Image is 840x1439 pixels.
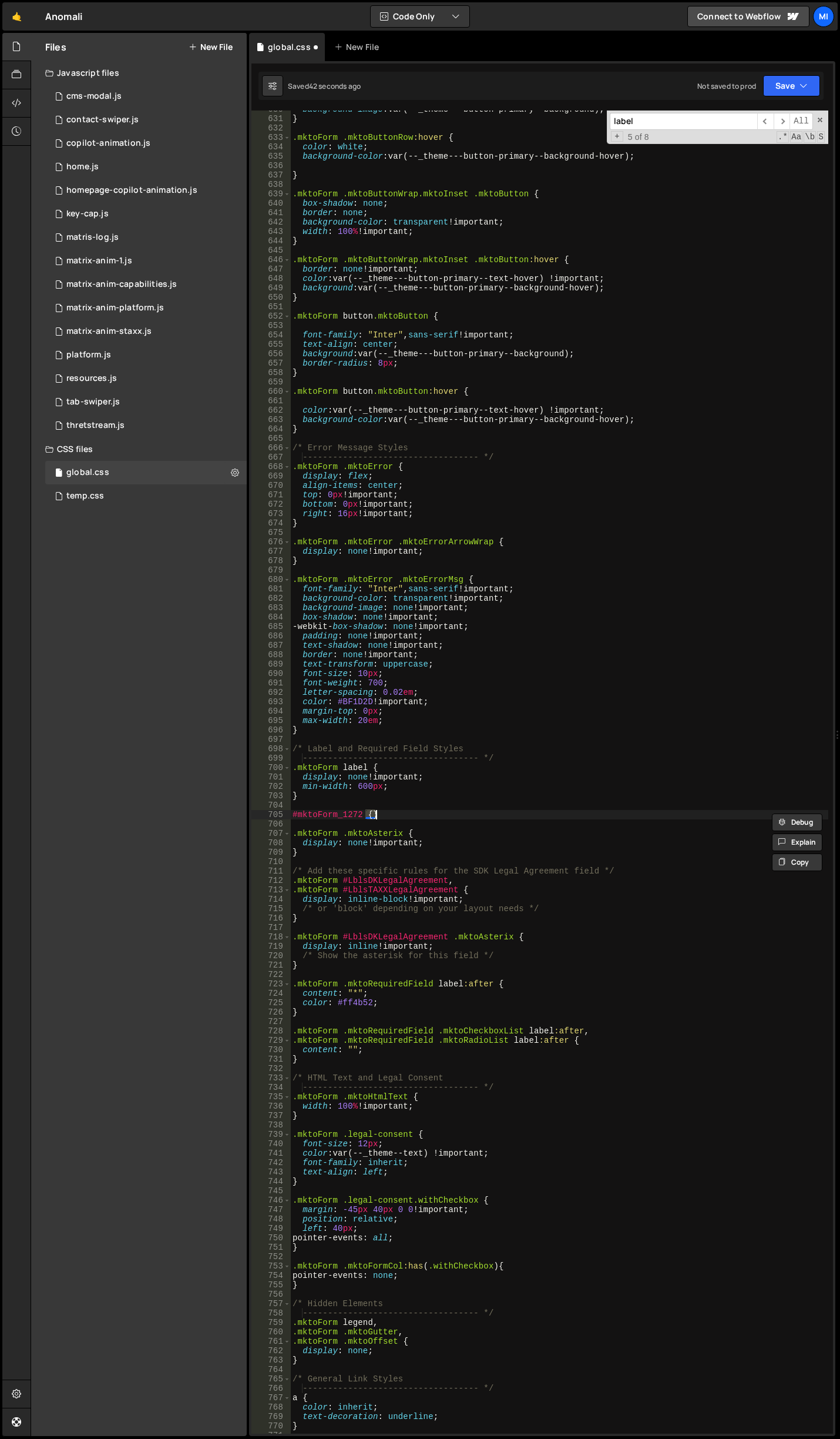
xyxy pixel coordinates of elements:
[251,490,291,500] div: 671
[45,390,247,414] div: 15093/44053.js
[251,1421,291,1431] div: 770
[251,255,291,265] div: 646
[251,1167,291,1177] div: 743
[251,170,291,180] div: 637
[251,961,291,970] div: 721
[251,735,291,744] div: 697
[251,848,291,857] div: 709
[251,819,291,829] div: 706
[774,113,790,130] span: ​
[251,829,291,838] div: 707
[334,41,384,53] div: New File
[251,377,291,387] div: 659
[251,1026,291,1036] div: 728
[251,1092,291,1102] div: 735
[251,1356,291,1365] div: 763
[251,1205,291,1214] div: 747
[251,631,291,641] div: 686
[251,368,291,377] div: 658
[45,9,82,24] div: Anomali
[251,349,291,359] div: 656
[66,491,104,501] div: temp.css
[251,1337,291,1346] div: 761
[45,179,247,202] div: 15093/44951.js
[45,296,247,320] div: 15093/44547.js
[790,131,802,143] span: CaseSensitive Search
[251,1243,291,1252] div: 751
[251,161,291,170] div: 636
[309,81,361,91] div: 42 seconds ago
[251,1403,291,1412] div: 768
[66,162,99,172] div: home.js
[251,810,291,819] div: 705
[251,725,291,735] div: 696
[251,199,291,208] div: 640
[251,265,291,274] div: 647
[251,1130,291,1139] div: 739
[251,678,291,688] div: 691
[772,854,822,871] button: Copy
[268,41,311,53] div: global.css
[813,6,834,27] a: Mi
[251,434,291,443] div: 665
[251,1252,291,1261] div: 752
[251,274,291,283] div: 648
[251,951,291,961] div: 720
[697,81,756,91] div: Not saved to prod
[251,904,291,913] div: 715
[251,801,291,810] div: 704
[251,556,291,565] div: 678
[251,913,291,923] div: 716
[251,650,291,660] div: 688
[251,688,291,697] div: 692
[251,932,291,942] div: 718
[251,1177,291,1186] div: 744
[45,155,247,179] div: 15093/43289.js
[251,246,291,255] div: 645
[251,1196,291,1205] div: 746
[45,273,247,296] div: 15093/44497.js
[251,1318,291,1327] div: 759
[66,279,177,290] div: matrix-anim-capabilities.js
[251,471,291,481] div: 669
[687,6,809,27] a: Connect to Webflow
[45,202,247,226] div: 15093/44488.js
[251,1271,291,1280] div: 754
[66,303,164,313] div: matrix-anim-platform.js
[251,180,291,189] div: 638
[251,1158,291,1167] div: 742
[251,302,291,312] div: 651
[251,321,291,330] div: 653
[251,1346,291,1356] div: 762
[251,415,291,424] div: 663
[251,537,291,547] div: 676
[251,998,291,1008] div: 725
[251,1290,291,1299] div: 756
[251,622,291,631] div: 685
[66,467,109,478] div: global.css
[251,1327,291,1337] div: 760
[251,1299,291,1309] div: 757
[251,782,291,791] div: 702
[45,414,247,437] div: 15093/42555.js
[772,834,822,851] button: Explain
[251,772,291,782] div: 701
[251,1233,291,1243] div: 750
[777,131,789,143] span: RegExp Search
[251,340,291,349] div: 655
[45,132,247,155] div: 15093/44927.js
[251,1384,291,1393] div: 766
[251,142,291,152] div: 634
[251,1374,291,1384] div: 765
[251,133,291,142] div: 633
[251,1045,291,1055] div: 730
[251,236,291,246] div: 644
[251,942,291,951] div: 719
[757,113,774,130] span: ​
[66,373,117,384] div: resources.js
[288,81,361,91] div: Saved
[251,396,291,406] div: 661
[66,115,139,125] div: contact-swiper.js
[66,350,111,360] div: platform.js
